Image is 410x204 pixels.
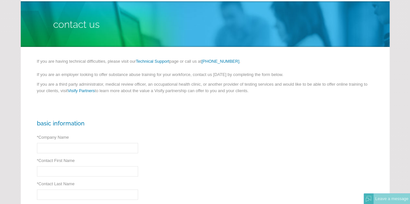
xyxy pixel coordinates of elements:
[136,59,169,64] a: Technical Support
[53,19,100,30] span: Contact Us
[37,181,75,186] label: Contact Last Name
[366,196,371,202] img: Offline
[37,71,373,81] p: If you are an employer looking to offer substance abuse training for your workforce, contact us [...
[37,58,373,68] p: If you are having technical difficulties, please visit our page or call us at .
[37,158,75,163] label: Contact First Name
[68,88,95,93] a: Visify Partners
[37,135,69,140] label: Company Name
[373,193,410,204] div: Leave a message
[37,120,373,127] h3: Basic Information
[201,59,239,64] a: [PHONE_NUMBER]
[37,81,373,97] p: If you are a third party administrator, medical review officer, an occupational health clinic, or...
